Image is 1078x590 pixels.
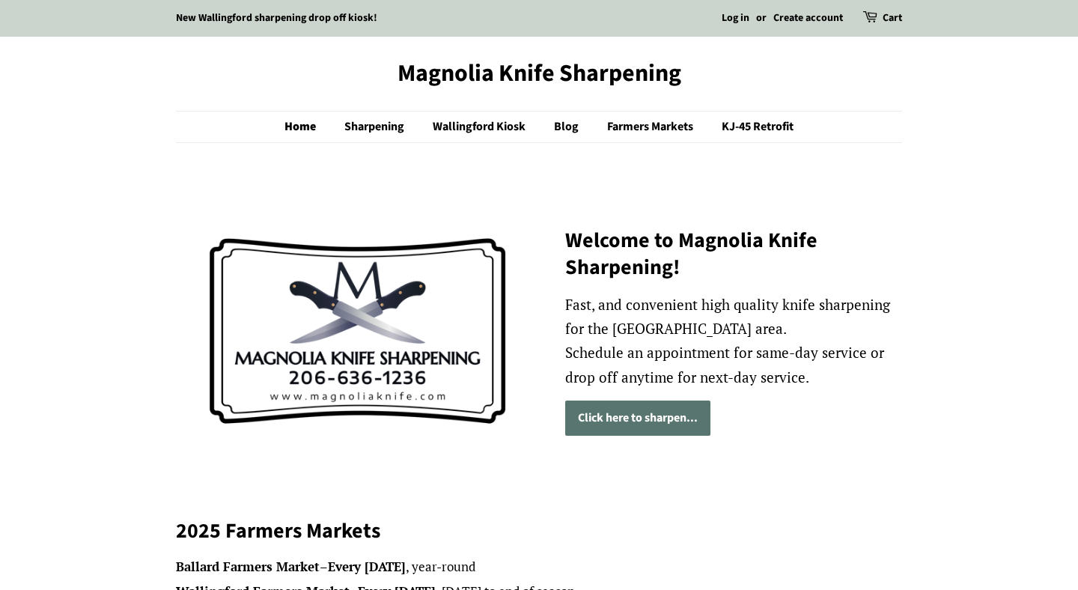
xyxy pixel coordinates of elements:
[328,558,406,575] strong: Every [DATE]
[710,112,794,142] a: KJ-45 Retrofit
[176,59,902,88] a: Magnolia Knife Sharpening
[284,112,331,142] a: Home
[883,10,902,28] a: Cart
[176,517,902,544] h2: 2025 Farmers Markets
[333,112,419,142] a: Sharpening
[722,10,749,25] a: Log in
[176,10,377,25] a: New Wallingford sharpening drop off kiosk!
[543,112,594,142] a: Blog
[565,227,902,282] h2: Welcome to Magnolia Knife Sharpening!
[773,10,843,25] a: Create account
[565,401,710,436] a: Click here to sharpen...
[176,558,320,575] strong: Ballard Farmers Market
[176,556,902,578] li: – , year-round
[596,112,708,142] a: Farmers Markets
[421,112,540,142] a: Wallingford Kiosk
[565,293,902,389] p: Fast, and convenient high quality knife sharpening for the [GEOGRAPHIC_DATA] area. Schedule an ap...
[756,10,767,28] li: or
